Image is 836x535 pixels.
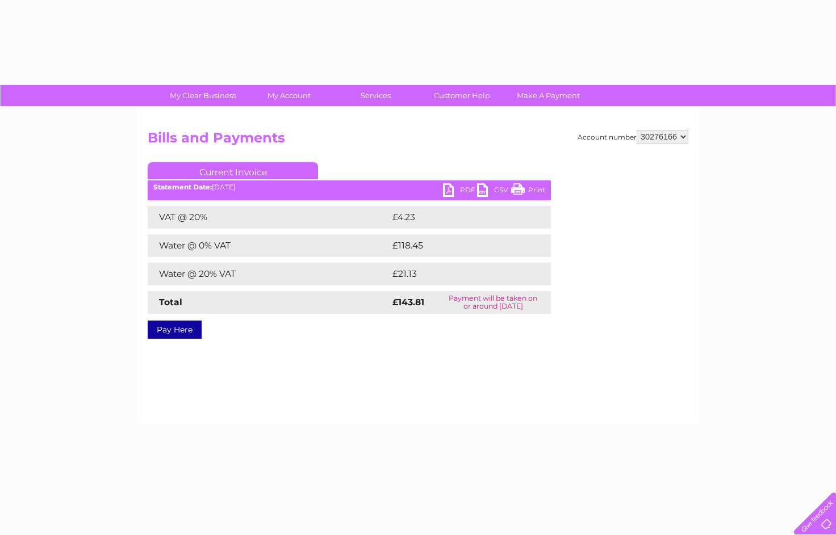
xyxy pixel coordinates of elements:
div: Account number [578,130,688,144]
strong: Total [159,297,182,307]
a: Make A Payment [501,85,595,106]
a: Customer Help [415,85,509,106]
h2: Bills and Payments [148,130,688,151]
div: [DATE] [148,183,551,191]
a: Pay Here [148,321,202,339]
a: My Clear Business [156,85,250,106]
td: £4.23 [390,206,524,229]
td: £118.45 [390,234,529,257]
td: Payment will be taken on or around [DATE] [436,291,551,314]
a: My Account [243,85,336,106]
b: Statement Date: [153,183,212,191]
td: £21.13 [390,263,525,285]
a: Services [329,85,423,106]
td: VAT @ 20% [148,206,390,229]
a: PDF [443,183,477,200]
a: Current Invoice [148,162,318,179]
td: Water @ 0% VAT [148,234,390,257]
strong: £143.81 [392,297,424,307]
a: CSV [477,183,511,200]
td: Water @ 20% VAT [148,263,390,285]
a: Print [511,183,545,200]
